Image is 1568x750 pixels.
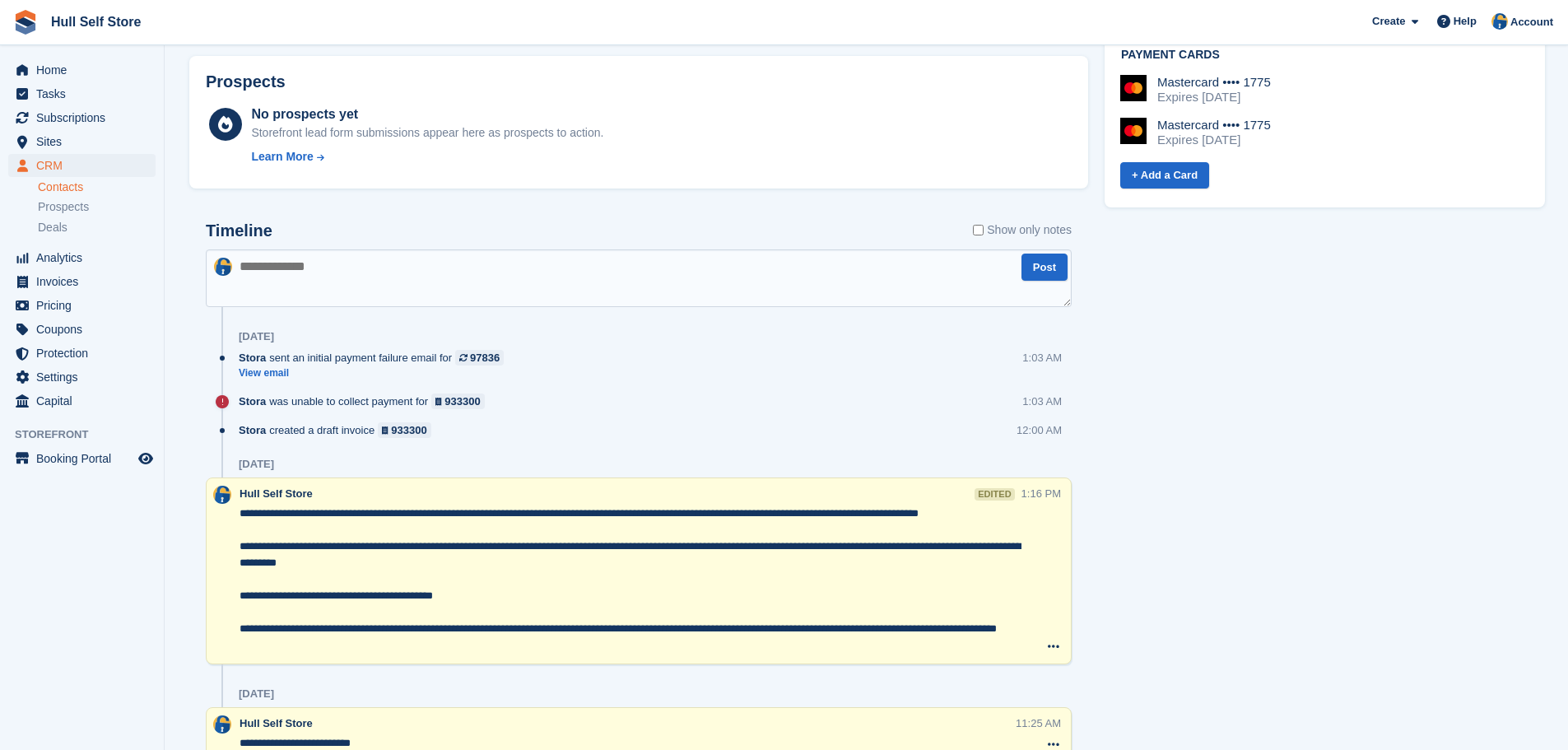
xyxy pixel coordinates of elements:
span: Help [1454,13,1477,30]
a: 933300 [431,394,485,409]
div: No prospects yet [251,105,603,124]
span: Protection [36,342,135,365]
a: menu [8,154,156,177]
a: menu [8,342,156,365]
a: 933300 [378,422,431,438]
a: Deals [38,219,156,236]
div: [DATE] [239,330,274,343]
h2: Prospects [206,72,286,91]
a: Learn More [251,148,603,165]
span: Stora [239,394,266,409]
a: menu [8,318,156,341]
span: Account [1510,14,1553,30]
div: edited [975,488,1014,501]
div: Expires [DATE] [1157,133,1271,147]
a: menu [8,294,156,317]
span: Analytics [36,246,135,269]
a: menu [8,447,156,470]
img: Mastercard Logo [1120,118,1147,144]
div: Learn More [251,148,313,165]
span: Tasks [36,82,135,105]
a: menu [8,270,156,293]
a: View email [239,366,512,380]
a: Prospects [38,198,156,216]
a: 97836 [455,350,504,366]
span: Sites [36,130,135,153]
span: Subscriptions [36,106,135,129]
a: Preview store [136,449,156,468]
img: Mastercard Logo [1120,75,1147,101]
div: Mastercard •••• 1775 [1157,118,1271,133]
div: 12:00 AM [1017,422,1062,438]
span: Create [1372,13,1405,30]
label: Show only notes [973,221,1072,239]
div: Storefront lead form submissions appear here as prospects to action. [251,124,603,142]
a: menu [8,82,156,105]
span: Stora [239,350,266,366]
span: Coupons [36,318,135,341]
div: sent an initial payment failure email for [239,350,512,366]
h2: Timeline [206,221,272,240]
div: 1:03 AM [1022,394,1062,409]
div: 11:25 AM [1016,715,1061,731]
span: Settings [36,366,135,389]
span: Booking Portal [36,447,135,470]
div: was unable to collect payment for [239,394,493,409]
img: Hull Self Store [1491,13,1508,30]
span: Storefront [15,426,164,443]
img: stora-icon-8386f47178a22dfd0bd8f6a31ec36ba5ce8667c1dd55bd0f319d3a0aa187defe.svg [13,10,38,35]
div: [DATE] [239,458,274,471]
a: menu [8,106,156,129]
a: menu [8,389,156,412]
a: menu [8,58,156,82]
div: 933300 [444,394,480,409]
input: Show only notes [973,221,984,239]
div: Expires [DATE] [1157,90,1271,105]
div: 933300 [391,422,426,438]
a: Contacts [38,179,156,195]
span: Hull Self Store [240,717,313,729]
span: Capital [36,389,135,412]
span: Deals [38,220,67,235]
div: Mastercard •••• 1775 [1157,75,1271,90]
h2: Payment cards [1121,49,1528,62]
a: menu [8,130,156,153]
div: 97836 [470,350,500,366]
a: Hull Self Store [44,8,147,35]
a: menu [8,366,156,389]
div: 1:16 PM [1021,486,1061,501]
span: Home [36,58,135,82]
div: created a draft invoice [239,422,440,438]
img: Hull Self Store [214,258,232,276]
span: Prospects [38,199,89,215]
span: Stora [239,422,266,438]
img: Hull Self Store [213,715,231,734]
span: Hull Self Store [240,487,313,500]
button: Post [1021,254,1068,281]
span: Pricing [36,294,135,317]
img: Hull Self Store [213,486,231,504]
a: + Add a Card [1120,162,1209,189]
div: 1:03 AM [1022,350,1062,366]
div: [DATE] [239,687,274,701]
a: menu [8,246,156,269]
span: Invoices [36,270,135,293]
span: CRM [36,154,135,177]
